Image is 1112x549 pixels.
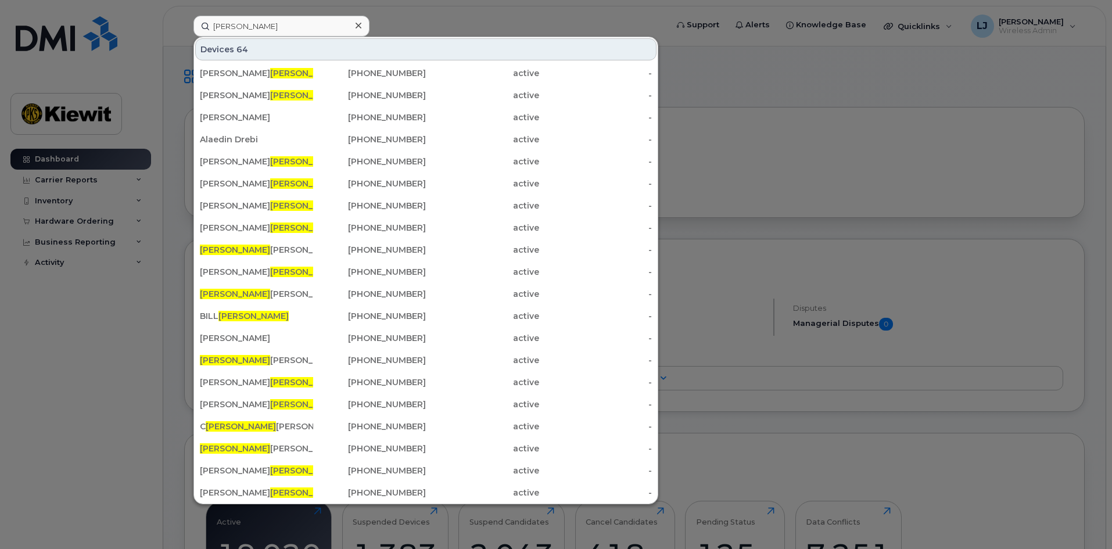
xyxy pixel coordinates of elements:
a: [PERSON_NAME][PERSON_NAME][PHONE_NUMBER]active- [195,460,657,481]
span: [PERSON_NAME] [200,355,270,365]
div: - [539,487,652,498]
a: [PERSON_NAME][PERSON_NAME][PHONE_NUMBER]active- [195,217,657,238]
span: [PERSON_NAME] [270,200,340,211]
div: active [426,178,539,189]
a: BILL[PERSON_NAME][PHONE_NUMBER]active- [195,306,657,326]
div: [PERSON_NAME] [200,465,313,476]
a: [PERSON_NAME][PERSON_NAME][PHONE_NUMBER]active- [195,85,657,106]
div: [PERSON_NAME] [200,112,313,123]
div: [PERSON_NAME] [200,376,313,388]
span: [PERSON_NAME] [200,443,270,454]
div: - [539,310,652,322]
a: [PERSON_NAME][PERSON_NAME][PHONE_NUMBER]active- [195,372,657,393]
div: [PERSON_NAME] [200,222,313,234]
div: - [539,200,652,211]
div: active [426,443,539,454]
div: - [539,156,652,167]
a: [PERSON_NAME][PHONE_NUMBER]active- [195,328,657,349]
div: [PHONE_NUMBER] [313,244,426,256]
div: Devices [195,38,657,60]
a: [PERSON_NAME][PERSON_NAME][PHONE_NUMBER]active- [195,195,657,216]
div: Alaedin Drebi [200,134,313,145]
div: active [426,399,539,410]
div: - [539,465,652,476]
span: [PERSON_NAME] [270,178,340,189]
a: [PERSON_NAME][PERSON_NAME][PHONE_NUMBER]active- [195,350,657,371]
div: [PERSON_NAME] [200,332,313,344]
div: active [426,487,539,498]
div: - [539,266,652,278]
div: active [426,156,539,167]
div: [PHONE_NUMBER] [313,89,426,101]
div: - [539,421,652,432]
a: [PERSON_NAME][PERSON_NAME][PHONE_NUMBER]active- [195,438,657,459]
div: - [539,89,652,101]
div: active [426,244,539,256]
span: [PERSON_NAME] [270,223,340,233]
div: [PHONE_NUMBER] [313,354,426,366]
div: [PHONE_NUMBER] [313,421,426,432]
div: [PERSON_NAME] [200,178,313,189]
div: [PHONE_NUMBER] [313,134,426,145]
div: [PHONE_NUMBER] [313,443,426,454]
div: active [426,354,539,366]
div: [PERSON_NAME] [200,89,313,101]
span: 64 [236,44,248,55]
div: [PHONE_NUMBER] [313,266,426,278]
div: - [539,376,652,388]
div: [PHONE_NUMBER] [313,67,426,79]
div: [PHONE_NUMBER] [313,332,426,344]
span: [PERSON_NAME] [270,399,340,410]
div: active [426,200,539,211]
div: [PHONE_NUMBER] [313,376,426,388]
span: [PERSON_NAME] [200,245,270,255]
div: - [539,134,652,145]
div: - [539,112,652,123]
div: active [426,465,539,476]
div: [PHONE_NUMBER] [313,288,426,300]
a: [PERSON_NAME][PERSON_NAME][PHONE_NUMBER]active- [195,482,657,503]
div: - [539,288,652,300]
span: [PERSON_NAME] [270,90,340,101]
div: active [426,421,539,432]
div: - [539,244,652,256]
div: [PERSON_NAME] [200,200,313,211]
div: active [426,112,539,123]
a: [PERSON_NAME][PERSON_NAME][PHONE_NUMBER]active- [195,284,657,304]
div: [PERSON_NAME] [200,156,313,167]
div: active [426,222,539,234]
div: [PHONE_NUMBER] [313,310,426,322]
div: active [426,288,539,300]
div: - [539,399,652,410]
div: - [539,443,652,454]
div: [PHONE_NUMBER] [313,222,426,234]
span: [PERSON_NAME] [270,377,340,387]
div: active [426,134,539,145]
div: active [426,376,539,388]
div: active [426,332,539,344]
iframe: Messenger Launcher [1061,498,1103,540]
div: [PERSON_NAME] [200,288,313,300]
a: Alaedin Drebi[PHONE_NUMBER]active- [195,129,657,150]
div: [PHONE_NUMBER] [313,465,426,476]
div: [PERSON_NAME] [200,487,313,498]
div: [PHONE_NUMBER] [313,487,426,498]
span: [PERSON_NAME] [270,465,340,476]
a: C[PERSON_NAME][PERSON_NAME][PHONE_NUMBER]active- [195,416,657,437]
div: [PERSON_NAME] [200,399,313,410]
span: [PERSON_NAME] [270,487,340,498]
div: - [539,332,652,344]
div: active [426,310,539,322]
div: [PHONE_NUMBER] [313,178,426,189]
a: [PERSON_NAME][PERSON_NAME][PHONE_NUMBER]active- [195,261,657,282]
span: [PERSON_NAME] [270,68,340,78]
a: [PERSON_NAME][PERSON_NAME][PHONE_NUMBER]active- [195,151,657,172]
span: [PERSON_NAME] [200,289,270,299]
div: - [539,354,652,366]
a: [PERSON_NAME][PERSON_NAME][PHONE_NUMBER]active- [195,394,657,415]
div: [PHONE_NUMBER] [313,399,426,410]
div: [PERSON_NAME] [200,354,313,366]
div: BILL [200,310,313,322]
a: [PERSON_NAME][PERSON_NAME][PHONE_NUMBER]active- [195,239,657,260]
div: active [426,89,539,101]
